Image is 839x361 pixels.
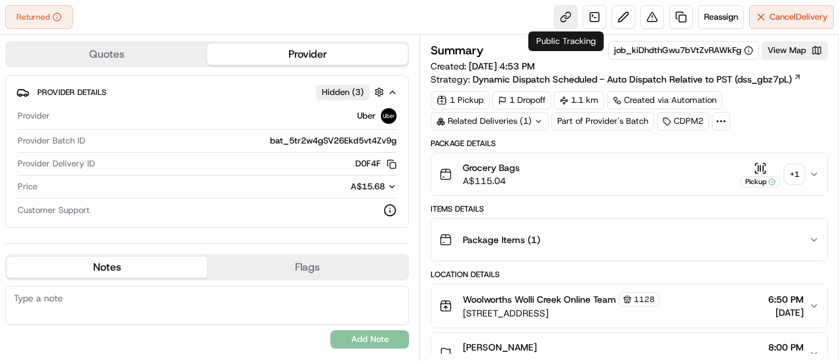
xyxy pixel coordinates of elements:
[431,60,535,73] span: Created:
[270,135,397,147] span: bat_5tr2w4gSV26Ekd5vt4Zv9g
[614,45,753,56] button: job_kiDhdthGwu7bVtZvRAWkFg
[770,11,828,23] span: Cancel Delivery
[18,181,37,193] span: Price
[281,181,397,193] button: A$15.68
[431,153,827,195] button: Grocery BagsA$115.04Pickup+1
[704,11,738,23] span: Reassign
[355,158,397,170] button: D0F4F
[431,73,802,86] div: Strategy:
[463,161,520,174] span: Grocery Bags
[207,257,408,278] button: Flags
[473,73,802,86] a: Dynamic Dispatch Scheduled - Auto Dispatch Relative to PST (dss_gbz7pL)
[18,158,95,170] span: Provider Delivery ID
[463,174,520,187] span: A$115.04
[18,204,90,216] span: Customer Support
[698,5,744,29] button: Reassign
[5,5,73,29] button: Returned
[768,306,804,319] span: [DATE]
[357,110,376,122] span: Uber
[469,60,535,72] span: [DATE] 4:53 PM
[16,81,398,103] button: Provider DetailsHidden (3)
[431,45,484,56] h3: Summary
[431,284,827,328] button: Woolworths Wolli Creek Online Team1128[STREET_ADDRESS]6:50 PM[DATE]
[7,257,207,278] button: Notes
[7,44,207,65] button: Quotes
[749,5,834,29] button: CancelDelivery
[431,91,490,109] div: 1 Pickup
[207,44,408,65] button: Provider
[473,73,792,86] span: Dynamic Dispatch Scheduled - Auto Dispatch Relative to PST (dss_gbz7pL)
[463,293,616,306] span: Woolworths Wolli Creek Online Team
[463,341,537,354] span: [PERSON_NAME]
[607,91,722,109] a: Created via Automation
[18,135,85,147] span: Provider Batch ID
[492,91,551,109] div: 1 Dropoff
[785,165,804,183] div: + 1
[18,110,50,122] span: Provider
[768,293,804,306] span: 6:50 PM
[463,233,540,246] span: Package Items ( 1 )
[528,31,604,51] div: Public Tracking
[657,112,709,130] div: CDPM2
[381,108,397,124] img: uber-new-logo.jpeg
[768,341,804,354] span: 8:00 PM
[431,112,549,130] div: Related Deliveries (1)
[322,86,364,98] span: Hidden ( 3 )
[316,84,387,100] button: Hidden (3)
[431,219,827,261] button: Package Items (1)
[351,181,385,192] span: A$15.68
[634,294,655,305] span: 1128
[431,138,828,149] div: Package Details
[431,269,828,280] div: Location Details
[37,87,106,98] span: Provider Details
[741,162,780,187] button: Pickup
[762,41,828,60] button: View Map
[431,204,828,214] div: Items Details
[741,162,804,187] button: Pickup+1
[463,307,659,320] span: [STREET_ADDRESS]
[554,91,604,109] div: 1.1 km
[741,176,780,187] div: Pickup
